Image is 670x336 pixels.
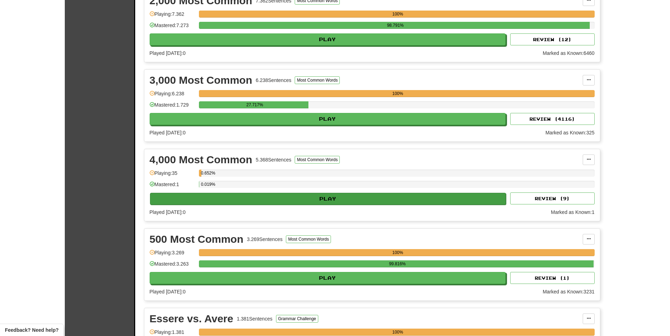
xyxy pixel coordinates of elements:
[150,313,233,324] div: Essere vs. Avere
[150,33,506,45] button: Play
[510,192,595,204] button: Review (9)
[510,272,595,284] button: Review (1)
[510,33,595,45] button: Review (12)
[150,50,186,56] span: Played [DATE]: 0
[551,209,595,216] div: Marked as Known: 1
[201,329,595,336] div: 100%
[201,249,595,256] div: 100%
[150,181,195,192] div: Mastered: 1
[150,90,195,102] div: Playing: 6.238
[150,75,252,85] div: 3,000 Most Common
[256,77,291,84] div: 6.238 Sentences
[201,22,590,29] div: 98.791%
[150,193,506,205] button: Play
[150,113,506,125] button: Play
[543,288,594,295] div: Marked as Known: 3231
[201,101,308,108] div: 27.717%
[256,156,291,163] div: 5.368 Sentences
[150,154,252,165] div: 4,000 Most Common
[150,260,195,272] div: Mastered: 3.263
[150,209,186,215] span: Played [DATE]: 0
[150,101,195,113] div: Mastered: 1.729
[150,22,195,33] div: Mastered: 7.273
[201,11,595,18] div: 100%
[237,315,272,322] div: 1.381 Sentences
[150,272,506,284] button: Play
[150,249,195,261] div: Playing: 3.269
[150,234,244,245] div: 500 Most Common
[543,50,594,57] div: Marked as Known: 6460
[150,11,195,22] div: Playing: 7.362
[510,113,595,125] button: Review (4116)
[201,90,595,97] div: 100%
[295,156,340,164] button: Most Common Words
[150,289,186,294] span: Played [DATE]: 0
[150,170,195,181] div: Playing: 35
[150,130,186,135] span: Played [DATE]: 0
[545,129,594,136] div: Marked as Known: 325
[5,327,58,334] span: Open feedback widget
[276,315,318,323] button: Grammar Challenge
[295,76,340,84] button: Most Common Words
[286,235,331,243] button: Most Common Words
[247,236,282,243] div: 3.269 Sentences
[201,260,594,267] div: 99.816%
